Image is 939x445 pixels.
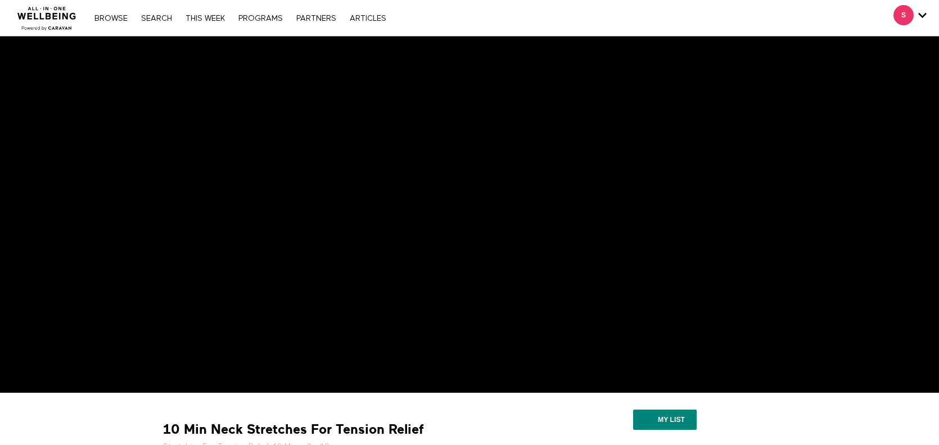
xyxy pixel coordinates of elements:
[233,15,288,22] a: PROGRAMS
[180,15,231,22] a: THIS WEEK
[633,410,697,430] button: My list
[136,15,178,22] a: Search
[89,15,133,22] a: Browse
[344,15,392,22] a: ARTICLES
[291,15,342,22] a: PARTNERS
[89,12,391,24] nav: Primary
[163,421,424,438] strong: 10 Min Neck Stretches For Tension Relief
